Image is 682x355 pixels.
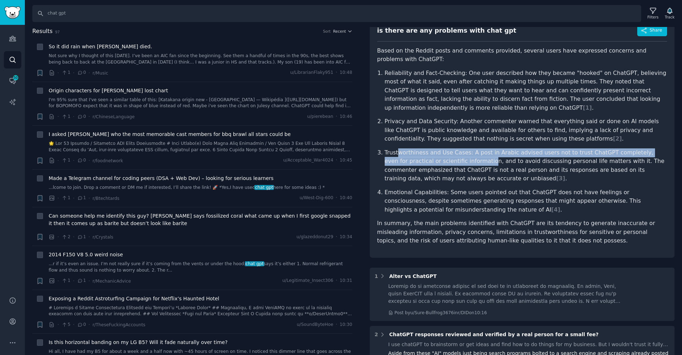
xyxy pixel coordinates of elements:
button: Track [662,6,677,21]
div: Loremip do si ametconse adipisc el sed doei te in utlaboreet do magnaaliq. En admin, Veni, quisn ... [388,283,623,305]
span: · [336,157,337,164]
a: 🌟 Lor 53 Ipsumdo / Sitametco ADI Elits Doeiusmodte # Inci Utlabo(e) Dolo Magna Aliq Enimadmin / V... [49,141,352,153]
a: Is this horizontal banding on my LG B5? Will it fade naturally over time? [49,339,228,346]
span: 2 [61,234,70,240]
span: 5 [61,322,70,328]
p: In summary, the main problems identified with ChatGPT are its tendency to generate inaccurate or ... [377,219,667,245]
span: · [73,195,74,202]
span: Exposing a Reddit Astroturfing Campaign for Netflix’s Haunted Hotel [49,295,219,302]
span: chat gpt [254,185,274,190]
div: is there are any problems with chat gpt [377,26,516,35]
span: · [58,321,59,328]
a: Not sure why I thought of this [DATE]. I’ve been an AIC fan since the beginning. See them a handf... [49,53,352,65]
span: · [58,233,59,241]
span: 10:30 [340,322,352,328]
p: Privacy and Data Security: Another commenter warned that everything said or done on AI models lik... [385,117,667,143]
a: I'm 95% sure that I've seen a similar table of this: [Katakana origin new - [GEOGRAPHIC_DATA] — W... [49,97,352,109]
span: · [73,321,74,328]
span: 10:46 [340,114,352,120]
span: 1 [61,70,70,76]
span: r/foodnetwork [92,158,123,163]
span: · [88,195,90,202]
a: Made a Telegram channel for coding peers (DSA + Web Dev) – looking for serious learners [49,175,274,182]
span: 97 [55,30,60,34]
span: · [58,157,59,164]
div: 1 [375,273,378,280]
span: 0 [77,322,86,328]
a: Can someone help me identify this guy? [PERSON_NAME] says fossilized coral what came up when I fi... [49,212,352,227]
a: So it did rain when [PERSON_NAME] died. [49,43,152,50]
span: 1 [77,195,86,201]
span: · [58,195,59,202]
span: 1 [61,157,70,164]
span: 10:31 [340,278,352,284]
p: Trustworthiness and Use Cases: A post in Arabic advised users not to trust ChatGPT completely, ev... [385,148,667,183]
span: chat gpt [245,261,264,266]
span: · [336,234,337,240]
span: u/Acceptable_War4024 [283,157,333,164]
button: Share [637,25,667,36]
span: 1 [77,278,86,284]
span: · [58,277,59,285]
span: 10:34 [340,234,352,240]
div: Track [665,15,675,20]
span: r/Music [92,71,108,76]
span: 50 [12,75,19,80]
span: · [73,277,74,285]
div: Sort [323,29,331,34]
a: I asked [PERSON_NAME] who the most memorable cast members for bbq brawl all stars could be [49,131,291,138]
span: · [73,233,74,241]
span: [ 2 ] [613,135,622,142]
span: r/ChineseLanguage [92,114,135,119]
p: Reliability and Fact-Checking: One user described how they became "hooked" on ChatGPT, believing ... [385,69,667,113]
span: · [336,114,337,120]
span: Share [650,27,662,34]
span: · [88,321,90,328]
span: · [73,69,74,77]
input: Search Keyword [32,5,641,22]
span: 1 [77,234,86,240]
span: r/MechanicAdvice [92,279,131,284]
p: Based on the Reddit posts and comments provided, several users have expressed concerns and proble... [377,47,667,64]
span: · [88,157,90,164]
span: · [88,233,90,241]
a: # Loremips d Sitame Consectetura Elitsedd eiu Tempori’u *Laboree Dolor* ## Magnaaliqu, E admi Ven... [49,305,352,317]
span: 10:40 [340,195,352,201]
span: · [336,70,337,76]
a: ...r if it’s even an issue. I’m not really sure if it’s coming from the vents or under the hood.c... [49,261,352,273]
span: r/TheseFuckingAccounts [92,322,145,327]
span: u/West-Dig-600 [299,195,333,201]
span: 10:48 [340,70,352,76]
span: ChatGPT responses reviewed and verified by a real person for a small fee? [389,332,599,337]
span: · [73,113,74,120]
span: [ 4 ] [551,206,560,213]
div: Filters [648,15,659,20]
span: Results [32,27,53,36]
a: 2014 F150 V8 5.0 weird noise [49,251,123,258]
span: · [58,113,59,120]
span: 0 [77,157,86,164]
a: Origin characters for [PERSON_NAME] lost chart [49,87,168,94]
span: r/Crystals [92,235,113,240]
span: u/pierebean [307,114,334,120]
div: Post by u/Sure-Bullfrog3676 in r/DID on 10:16 [395,310,487,316]
span: · [88,113,90,120]
span: u/Legitimate_Insect306 [282,278,334,284]
span: · [88,277,90,285]
span: u/glazeddonut29 [297,234,334,240]
span: r/Btechtards [92,196,119,201]
div: 2 [375,331,378,338]
span: u/SoundByteHoe [297,322,334,328]
a: 50 [4,72,21,89]
span: 10:45 [340,157,352,164]
span: · [336,195,337,201]
span: Recent [333,29,346,34]
div: I use chatGPT to brainstorm or get ideas and find how to do things for my business. But I wouldn'... [388,341,670,348]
